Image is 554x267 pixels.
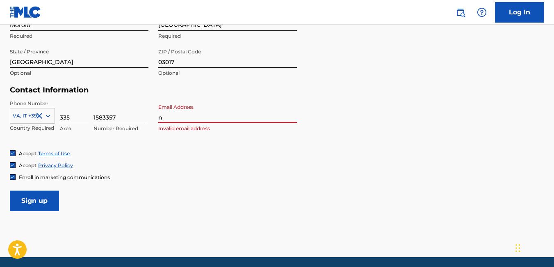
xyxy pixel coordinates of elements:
span: Enroll in marketing communications [19,174,110,180]
iframe: Chat Widget [513,228,554,267]
input: Sign up [10,191,59,211]
img: checkbox [10,175,15,180]
p: Area [60,125,89,132]
img: help [477,7,487,17]
a: Log In [495,2,544,23]
div: Widget chat [513,228,554,267]
h5: Contact Information [10,85,297,95]
img: search [456,7,465,17]
img: checkbox [10,163,15,168]
p: Optional [10,69,148,77]
p: Optional [158,69,297,77]
p: Number Required [93,125,147,132]
p: Country Required [10,124,55,132]
p: Required [158,32,297,40]
a: Terms of Use [38,150,70,157]
div: Help [474,4,490,21]
a: Public Search [452,4,469,21]
p: Required [10,32,148,40]
div: Trascina [515,236,520,260]
a: Privacy Policy [38,162,73,168]
img: checkbox [10,151,15,156]
p: Invalid email address [158,125,297,132]
span: Accept [19,162,36,168]
span: Accept [19,150,36,157]
img: MLC Logo [10,6,41,18]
